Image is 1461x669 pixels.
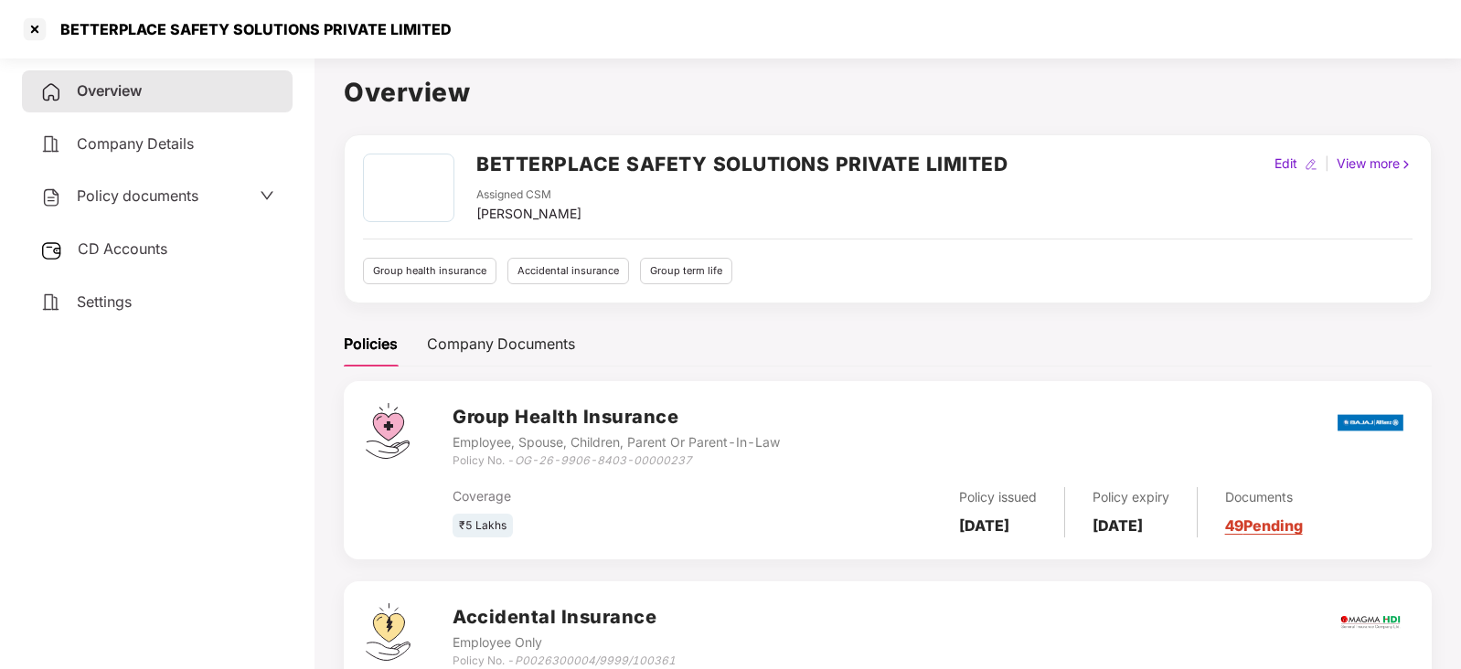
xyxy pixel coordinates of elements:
[344,333,398,356] div: Policies
[515,453,692,467] i: OG-26-9906-8403-00000237
[1333,154,1416,174] div: View more
[476,204,581,224] div: [PERSON_NAME]
[1271,154,1301,174] div: Edit
[453,403,780,431] h3: Group Health Insurance
[453,514,513,538] div: ₹5 Lakhs
[959,516,1009,535] b: [DATE]
[1321,154,1333,174] div: |
[515,653,676,667] i: P0026300004/9999/100361
[453,632,676,653] div: Employee Only
[453,603,676,632] h3: Accidental Insurance
[453,486,772,506] div: Coverage
[476,149,1008,179] h2: BETTERPLACE SAFETY SOLUTIONS PRIVATE LIMITED
[40,186,62,208] img: svg+xml;base64,PHN2ZyB4bWxucz0iaHR0cDovL3d3dy53My5vcmcvMjAwMC9zdmciIHdpZHRoPSIyNCIgaGVpZ2h0PSIyNC...
[1093,516,1143,535] b: [DATE]
[427,333,575,356] div: Company Documents
[1305,158,1317,171] img: editIcon
[366,603,411,661] img: svg+xml;base64,PHN2ZyB4bWxucz0iaHR0cDovL3d3dy53My5vcmcvMjAwMC9zdmciIHdpZHRoPSI0OS4zMjEiIGhlaWdodD...
[1338,590,1402,654] img: magma.png
[40,239,63,261] img: svg+xml;base64,PHN2ZyB3aWR0aD0iMjUiIGhlaWdodD0iMjQiIHZpZXdCb3g9IjAgMCAyNSAyNCIgZmlsbD0ibm9uZSIgeG...
[77,134,194,153] span: Company Details
[40,133,62,155] img: svg+xml;base64,PHN2ZyB4bWxucz0iaHR0cDovL3d3dy53My5vcmcvMjAwMC9zdmciIHdpZHRoPSIyNCIgaGVpZ2h0PSIyNC...
[1400,158,1413,171] img: rightIcon
[344,72,1432,112] h1: Overview
[1225,516,1303,535] a: 49 Pending
[453,452,780,470] div: Policy No. -
[260,188,274,203] span: down
[453,432,780,452] div: Employee, Spouse, Children, Parent Or Parent-In-Law
[363,258,496,284] div: Group health insurance
[77,186,198,205] span: Policy documents
[640,258,732,284] div: Group term life
[1093,487,1169,507] div: Policy expiry
[40,292,62,313] img: svg+xml;base64,PHN2ZyB4bWxucz0iaHR0cDovL3d3dy53My5vcmcvMjAwMC9zdmciIHdpZHRoPSIyNCIgaGVpZ2h0PSIyNC...
[40,81,62,103] img: svg+xml;base64,PHN2ZyB4bWxucz0iaHR0cDovL3d3dy53My5vcmcvMjAwMC9zdmciIHdpZHRoPSIyNCIgaGVpZ2h0PSIyNC...
[366,403,410,459] img: svg+xml;base64,PHN2ZyB4bWxucz0iaHR0cDovL3d3dy53My5vcmcvMjAwMC9zdmciIHdpZHRoPSI0Ny43MTQiIGhlaWdodD...
[77,292,132,311] span: Settings
[1338,402,1403,443] img: bajaj.png
[1225,487,1303,507] div: Documents
[959,487,1037,507] div: Policy issued
[78,239,167,258] span: CD Accounts
[49,20,452,38] div: BETTERPLACE SAFETY SOLUTIONS PRIVATE LIMITED
[507,258,629,284] div: Accidental insurance
[476,186,581,204] div: Assigned CSM
[77,81,142,100] span: Overview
